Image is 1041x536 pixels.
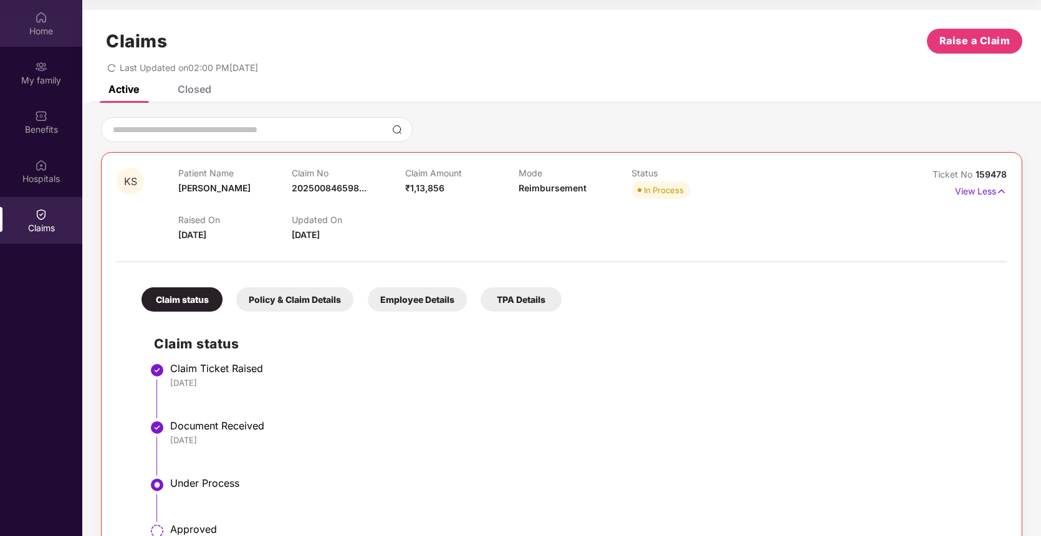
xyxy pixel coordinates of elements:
span: 159478 [976,169,1007,179]
div: Document Received [170,419,994,432]
div: [DATE] [170,434,994,446]
p: Raised On [178,214,292,225]
span: [DATE] [292,229,320,240]
p: View Less [955,181,1007,198]
p: Claim Amount [405,168,519,178]
img: svg+xml;base64,PHN2ZyBpZD0iSG9zcGl0YWxzIiB4bWxucz0iaHR0cDovL3d3dy53My5vcmcvMjAwMC9zdmciIHdpZHRoPS... [35,159,47,171]
div: Active [108,83,139,95]
span: Ticket No [933,169,976,179]
img: svg+xml;base64,PHN2ZyBpZD0iU2VhcmNoLTMyeDMyIiB4bWxucz0iaHR0cDovL3d3dy53My5vcmcvMjAwMC9zdmciIHdpZH... [392,125,402,135]
img: svg+xml;base64,PHN2ZyB4bWxucz0iaHR0cDovL3d3dy53My5vcmcvMjAwMC9zdmciIHdpZHRoPSIxNyIgaGVpZ2h0PSIxNy... [996,184,1007,198]
span: 202500846598... [292,183,367,193]
img: svg+xml;base64,PHN2ZyBpZD0iU3RlcC1BY3RpdmUtMzJ4MzIiIHhtbG5zPSJodHRwOi8vd3d3LnczLm9yZy8yMDAwL3N2Zy... [150,477,165,492]
span: [PERSON_NAME] [178,183,251,193]
img: svg+xml;base64,PHN2ZyBpZD0iU3RlcC1Eb25lLTMyeDMyIiB4bWxucz0iaHR0cDovL3d3dy53My5vcmcvMjAwMC9zdmciIH... [150,420,165,435]
div: Under Process [170,477,994,489]
div: Employee Details [368,287,467,312]
div: Closed [178,83,211,95]
p: Mode [519,168,632,178]
h2: Claim status [154,333,994,354]
span: ₹1,13,856 [405,183,444,193]
div: TPA Details [481,287,562,312]
div: Approved [170,523,994,535]
img: svg+xml;base64,PHN2ZyBpZD0iQ2xhaW0iIHhtbG5zPSJodHRwOi8vd3d3LnczLm9yZy8yMDAwL3N2ZyIgd2lkdGg9IjIwIi... [35,208,47,221]
button: Raise a Claim [927,29,1022,54]
p: Status [631,168,745,178]
span: Reimbursement [519,183,587,193]
img: svg+xml;base64,PHN2ZyBpZD0iU3RlcC1Eb25lLTMyeDMyIiB4bWxucz0iaHR0cDovL3d3dy53My5vcmcvMjAwMC9zdmciIH... [150,363,165,378]
p: Patient Name [178,168,292,178]
div: In Process [644,184,684,196]
h1: Claims [106,31,167,52]
img: svg+xml;base64,PHN2ZyB3aWR0aD0iMjAiIGhlaWdodD0iMjAiIHZpZXdCb3g9IjAgMCAyMCAyMCIgZmlsbD0ibm9uZSIgeG... [35,60,47,73]
span: Last Updated on 02:00 PM[DATE] [120,62,258,73]
div: [DATE] [170,377,994,388]
div: Claim status [142,287,223,312]
span: KS [124,176,137,187]
p: Updated On [292,214,405,225]
img: svg+xml;base64,PHN2ZyBpZD0iQmVuZWZpdHMiIHhtbG5zPSJodHRwOi8vd3d3LnczLm9yZy8yMDAwL3N2ZyIgd2lkdGg9Ij... [35,110,47,122]
span: redo [107,62,116,73]
p: Claim No [292,168,405,178]
div: Policy & Claim Details [236,287,353,312]
span: Raise a Claim [939,33,1010,49]
div: Claim Ticket Raised [170,362,994,375]
span: [DATE] [178,229,206,240]
img: svg+xml;base64,PHN2ZyBpZD0iSG9tZSIgeG1sbnM9Imh0dHA6Ly93d3cudzMub3JnLzIwMDAvc3ZnIiB3aWR0aD0iMjAiIG... [35,11,47,24]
